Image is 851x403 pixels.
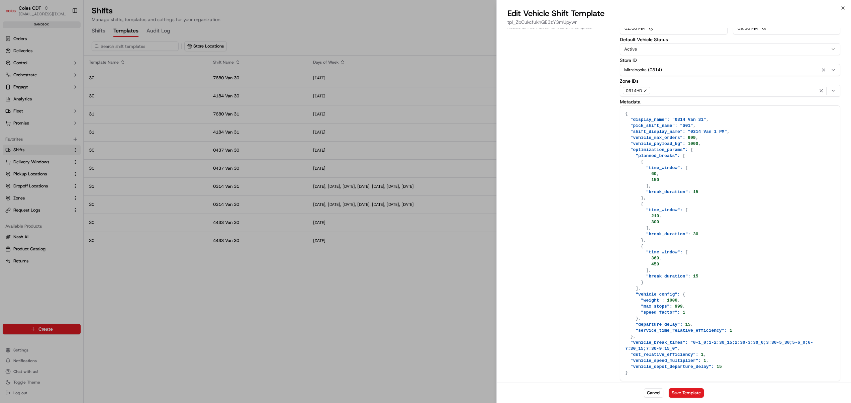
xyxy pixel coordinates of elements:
p: tpl_ZbCukcfukhQE3zY3mUpywr [507,19,840,25]
label: Store ID [620,58,840,63]
a: 💻API Documentation [54,95,110,107]
a: 📗Knowledge Base [4,95,54,107]
div: We're available if you need us! [23,71,85,76]
span: Pylon [67,114,81,119]
button: Mirrabooka (0314) [620,64,840,76]
span: API Documentation [63,97,107,104]
textarea: { "display_name": "0314 Van 31", "pick_shift_name": "S01", "shift_display_name": "0314 Van 1 PM",... [620,106,840,381]
img: 1736555255976-a54dd68f-1ca7-489b-9aae-adbdc363a1c4 [7,64,19,76]
img: Nash [7,7,20,20]
button: Cancel [644,388,663,398]
p: Welcome 👋 [7,27,122,38]
a: Powered byPylon [47,113,81,119]
label: Metadata [620,99,840,104]
div: 📗 [7,98,12,103]
span: 0314HD [626,88,642,93]
label: Default Vehicle Status [620,37,840,42]
span: Knowledge Base [13,97,51,104]
span: Mirrabooka (0314) [624,67,662,73]
label: Zone IDs [620,79,840,83]
button: 0314HD [620,85,840,97]
button: Start new chat [114,66,122,74]
h2: Edit Vehicle Shift Template [507,8,840,19]
input: Got a question? Start typing here... [17,44,120,51]
div: 💻 [57,98,62,103]
div: Start new chat [23,64,110,71]
button: Save Template [669,388,704,398]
